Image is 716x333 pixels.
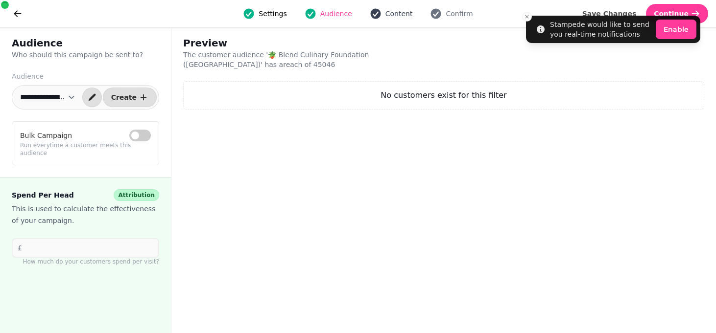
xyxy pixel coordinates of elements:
[12,203,159,226] p: This is used to calculate the effectiveness of your campaign.
[522,12,532,22] button: Close toast
[646,4,708,23] button: Continue
[385,9,413,19] span: Content
[446,9,473,19] span: Confirm
[103,88,157,107] button: Create
[550,20,652,39] div: Stampede would like to send you real-time notifications
[12,258,159,266] p: How much do your customers spend per visit?
[12,36,159,50] h2: Audience
[656,20,696,39] button: Enable
[12,50,159,60] p: Who should this campaign be sent to?
[111,94,137,101] span: Create
[381,89,506,101] p: No customers exist for this filter
[12,71,159,81] label: Audience
[12,189,74,201] span: Spend Per Head
[259,9,286,19] span: Settings
[20,130,72,141] label: Bulk Campaign
[183,50,434,69] p: The customer audience ' 🪴 Blend Culinary Foundation ([GEOGRAPHIC_DATA]) ' has a reach of 45046
[20,141,151,157] p: Run everytime a customer meets this audience
[183,36,371,50] h2: Preview
[320,9,352,19] span: Audience
[8,4,27,23] button: go back
[114,189,159,201] div: Attribution
[574,4,644,23] button: Save Changes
